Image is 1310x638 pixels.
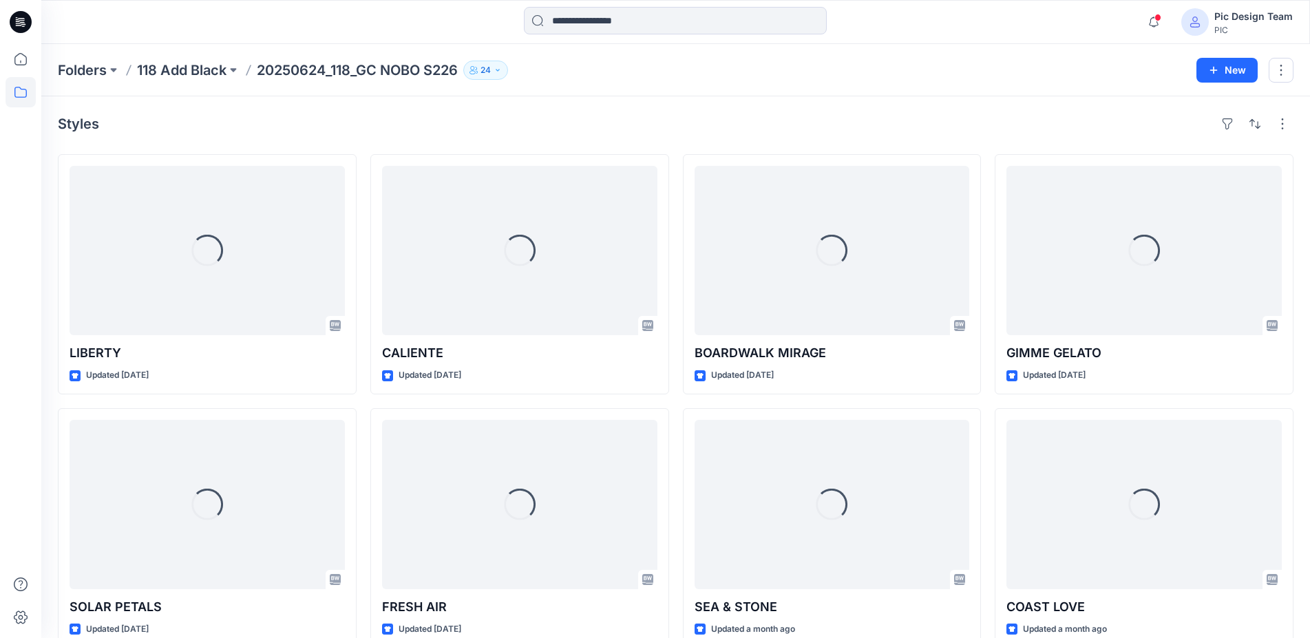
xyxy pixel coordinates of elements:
[695,343,970,363] p: BOARDWALK MIRAGE
[70,343,345,363] p: LIBERTY
[86,368,149,383] p: Updated [DATE]
[382,597,657,617] p: FRESH AIR
[1214,8,1293,25] div: Pic Design Team
[58,61,107,80] a: Folders
[480,63,491,78] p: 24
[1023,622,1107,637] p: Updated a month ago
[70,597,345,617] p: SOLAR PETALS
[711,622,795,637] p: Updated a month ago
[695,597,970,617] p: SEA & STONE
[382,343,657,363] p: CALIENTE
[711,368,774,383] p: Updated [DATE]
[463,61,508,80] button: 24
[1196,58,1258,83] button: New
[1214,25,1293,35] div: PIC
[1006,343,1282,363] p: GIMME GELATO
[399,622,461,637] p: Updated [DATE]
[1006,597,1282,617] p: COAST LOVE
[257,61,458,80] p: 20250624_118_GC NOBO S226
[137,61,226,80] a: 118 Add Black
[1023,368,1086,383] p: Updated [DATE]
[399,368,461,383] p: Updated [DATE]
[1190,17,1201,28] svg: avatar
[86,622,149,637] p: Updated [DATE]
[58,116,99,132] h4: Styles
